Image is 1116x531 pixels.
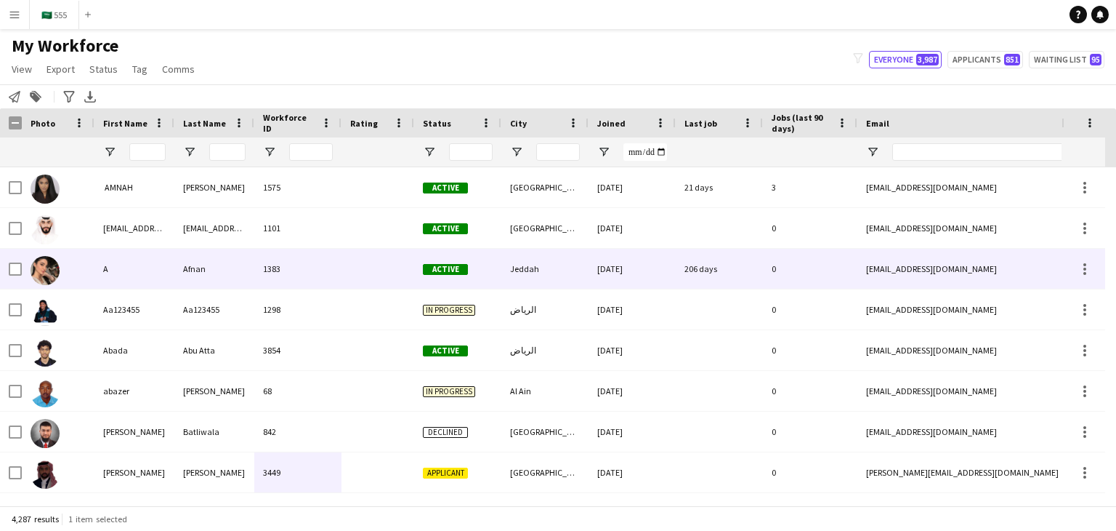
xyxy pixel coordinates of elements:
[763,208,857,248] div: 0
[31,256,60,285] img: A Afnan
[162,63,195,76] span: Comms
[94,208,174,248] div: [EMAIL_ADDRESS][DOMAIN_NAME]
[501,208,589,248] div: [GEOGRAPHIC_DATA]
[254,167,341,207] div: 1575
[41,60,81,79] a: Export
[183,118,226,129] span: Last Name
[589,452,676,492] div: [DATE]
[684,118,717,129] span: Last job
[763,167,857,207] div: 3
[254,290,341,330] div: 1298
[6,60,38,79] a: View
[254,249,341,289] div: 1383
[510,118,527,129] span: City
[31,460,60,489] img: Abbas Omer
[31,419,60,448] img: Abbas Batliwala
[423,305,475,316] span: In progress
[12,35,118,57] span: My Workforce
[31,338,60,367] img: ‏Abada ‏Abu Atta
[126,60,153,79] a: Tag
[350,118,378,129] span: Rating
[589,167,676,207] div: [DATE]
[589,249,676,289] div: [DATE]
[103,118,147,129] span: First Name
[263,112,315,134] span: Workforce ID
[94,330,174,370] div: ‏Abada
[132,63,147,76] span: Tag
[1004,54,1020,65] span: 851
[501,290,589,330] div: الرياض
[763,249,857,289] div: 0
[423,118,451,129] span: Status
[501,452,589,492] div: [GEOGRAPHIC_DATA]
[510,145,523,159] button: Open Filter Menu
[289,143,333,161] input: Workforce ID Filter Input
[183,145,196,159] button: Open Filter Menu
[84,60,124,79] a: Status
[501,412,589,452] div: [GEOGRAPHIC_DATA]
[589,371,676,411] div: [DATE]
[1090,54,1101,65] span: 95
[174,167,254,207] div: [PERSON_NAME]
[947,51,1023,68] button: Applicants851
[254,330,341,370] div: 3854
[423,427,468,438] span: Declined
[103,145,116,159] button: Open Filter Menu
[597,145,610,159] button: Open Filter Menu
[94,452,174,492] div: [PERSON_NAME]
[423,386,475,397] span: In progress
[501,330,589,370] div: الرياض
[869,51,942,68] button: Everyone3,987
[94,249,174,289] div: A
[174,249,254,289] div: Afnan
[174,371,254,411] div: [PERSON_NAME]
[254,371,341,411] div: 68
[501,167,589,207] div: [GEOGRAPHIC_DATA]
[31,215,60,244] img: 3khaled7@gmail.com 3khaled7@gmail.com
[254,452,341,492] div: 3449
[763,330,857,370] div: 0
[866,145,879,159] button: Open Filter Menu
[589,290,676,330] div: [DATE]
[1029,51,1104,68] button: Waiting list95
[763,371,857,411] div: 0
[174,452,254,492] div: [PERSON_NAME]
[423,264,468,275] span: Active
[676,249,763,289] div: 206 days
[94,167,174,207] div: ‏ AMNAH
[174,412,254,452] div: Batliwala
[597,118,626,129] span: Joined
[589,412,676,452] div: [DATE]
[763,290,857,330] div: 0
[623,143,667,161] input: Joined Filter Input
[866,118,889,129] span: Email
[94,412,174,452] div: [PERSON_NAME]
[423,346,468,356] span: Active
[31,297,60,326] img: Aa123455 Aa123455
[89,63,118,76] span: Status
[449,143,493,161] input: Status Filter Input
[501,249,589,289] div: Jeddah
[589,208,676,248] div: [DATE]
[423,223,468,234] span: Active
[763,452,857,492] div: 0
[31,378,60,407] img: abazer sidahmed Mohammed
[589,330,676,370] div: [DATE]
[46,63,75,76] span: Export
[423,468,468,479] span: Applicant
[94,290,174,330] div: Aa123455
[94,371,174,411] div: abazer
[263,145,276,159] button: Open Filter Menu
[916,54,939,65] span: 3,987
[31,118,55,129] span: Photo
[763,412,857,452] div: 0
[209,143,246,161] input: Last Name Filter Input
[676,167,763,207] div: 21 days
[174,330,254,370] div: ‏Abu Atta
[254,412,341,452] div: 842
[174,290,254,330] div: Aa123455
[536,143,580,161] input: City Filter Input
[772,112,831,134] span: Jobs (last 90 days)
[81,88,99,105] app-action-btn: Export XLSX
[6,88,23,105] app-action-btn: Notify workforce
